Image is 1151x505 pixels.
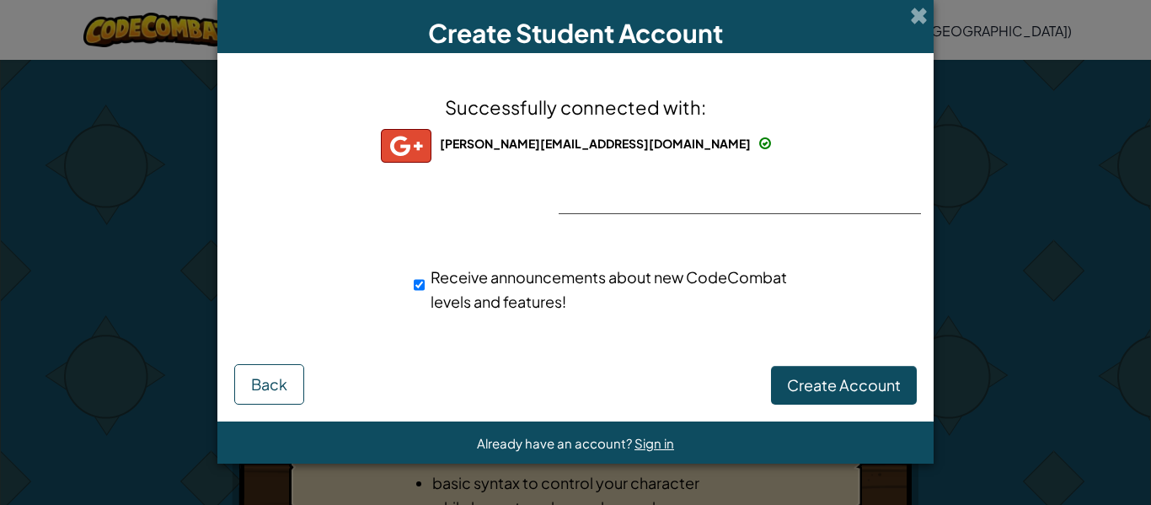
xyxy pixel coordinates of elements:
[431,267,787,311] span: Receive announcements about new CodeCombat levels and features!
[440,136,751,151] span: [PERSON_NAME][EMAIL_ADDRESS][DOMAIN_NAME]
[771,366,917,405] button: Create Account
[477,435,634,451] span: Already have an account?
[414,268,425,302] input: Receive announcements about new CodeCombat levels and features!
[634,435,674,451] a: Sign in
[445,95,706,119] span: Successfully connected with:
[251,374,287,394] span: Back
[787,375,901,395] span: Create Account
[381,129,431,163] img: gplus_small.png
[428,17,723,49] span: Create Student Account
[234,364,304,405] button: Back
